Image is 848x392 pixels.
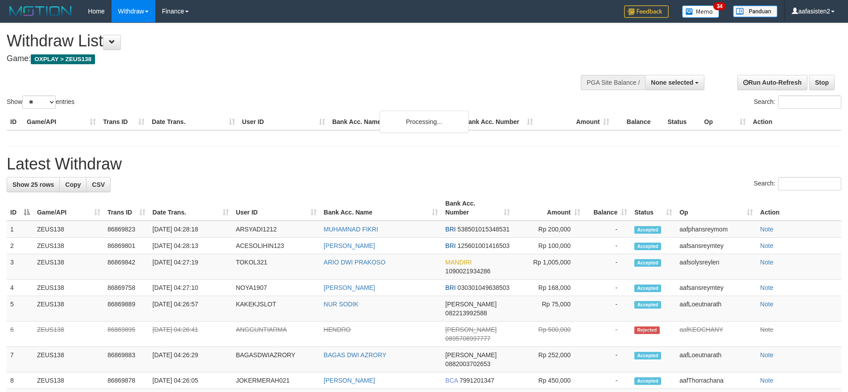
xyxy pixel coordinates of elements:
[324,351,387,359] a: BAGAS DWI AZRORY
[701,114,749,130] th: Op
[513,372,584,389] td: Rp 450,000
[749,114,841,130] th: Action
[7,221,33,238] td: 1
[634,326,659,334] span: Rejected
[7,155,841,173] h1: Latest Withdraw
[7,280,33,296] td: 4
[149,347,232,372] td: [DATE] 04:26:29
[149,296,232,322] td: [DATE] 04:26:57
[445,268,490,275] span: Copy 1090021934286 to clipboard
[7,32,556,50] h1: Withdraw List
[460,114,537,130] th: Bank Acc. Number
[634,352,661,359] span: Accepted
[33,280,104,296] td: ZEUS138
[324,301,359,308] a: NUR SODIK
[584,280,631,296] td: -
[676,195,757,221] th: Op: activate to sort column ascending
[149,238,232,254] td: [DATE] 04:28:13
[232,347,320,372] td: BAGASDWIAZRORY
[104,347,149,372] td: 86869883
[324,226,378,233] a: MUHAMNAD FIKRI
[757,195,841,221] th: Action
[7,322,33,347] td: 6
[645,75,704,90] button: None selected
[442,195,513,221] th: Bank Acc. Number: activate to sort column ascending
[7,114,23,130] th: ID
[324,326,351,333] a: HENDRO
[65,181,81,188] span: Copy
[713,2,725,10] span: 34
[232,195,320,221] th: User ID: activate to sort column ascending
[445,242,455,249] span: BRI
[584,296,631,322] td: -
[760,242,774,249] a: Note
[31,54,95,64] span: OXPLAY > ZEUS138
[7,177,60,192] a: Show 25 rows
[634,226,661,234] span: Accepted
[445,335,490,342] span: Copy 0895708997777 to clipboard
[104,322,149,347] td: 86869895
[754,177,841,190] label: Search:
[513,322,584,347] td: Rp 500,000
[682,5,720,18] img: Button%20Memo.svg
[99,114,148,130] th: Trans ID
[513,280,584,296] td: Rp 168,000
[86,177,111,192] a: CSV
[584,372,631,389] td: -
[149,221,232,238] td: [DATE] 04:28:18
[513,296,584,322] td: Rp 75,000
[22,95,56,109] select: Showentries
[733,5,778,17] img: panduan.png
[458,226,510,233] span: Copy 538501015348531 to clipboard
[445,326,496,333] span: [PERSON_NAME]
[232,221,320,238] td: ARSYADI1212
[631,195,676,221] th: Status: activate to sort column ascending
[33,221,104,238] td: ZEUS138
[445,351,496,359] span: [PERSON_NAME]
[445,284,455,291] span: BRI
[760,259,774,266] a: Note
[634,243,661,250] span: Accepted
[7,372,33,389] td: 8
[459,377,494,384] span: Copy 7991201347 to clipboard
[149,372,232,389] td: [DATE] 04:26:05
[232,280,320,296] td: NOYA1907
[92,181,105,188] span: CSV
[760,377,774,384] a: Note
[760,326,774,333] a: Note
[676,347,757,372] td: aafLoeutnarath
[149,195,232,221] th: Date Trans.: activate to sort column ascending
[59,177,87,192] a: Copy
[7,296,33,322] td: 5
[7,4,74,18] img: MOTION_logo.png
[634,285,661,292] span: Accepted
[33,195,104,221] th: Game/API: activate to sort column ascending
[445,377,458,384] span: BCA
[458,284,510,291] span: Copy 030301049638503 to clipboard
[581,75,645,90] div: PGA Site Balance /
[513,254,584,280] td: Rp 1,005,000
[634,259,661,267] span: Accepted
[104,296,149,322] td: 86869889
[232,254,320,280] td: TOKOL321
[12,181,54,188] span: Show 25 rows
[104,372,149,389] td: 86869878
[232,322,320,347] td: ANGGUNTIARMA
[445,360,490,367] span: Copy 0882003702653 to clipboard
[676,372,757,389] td: aafThorrachana
[149,254,232,280] td: [DATE] 04:27:19
[445,309,487,317] span: Copy 082213992588 to clipboard
[513,195,584,221] th: Amount: activate to sort column ascending
[104,280,149,296] td: 86869758
[148,114,238,130] th: Date Trans.
[7,54,556,63] h4: Game:
[33,347,104,372] td: ZEUS138
[380,111,469,133] div: Processing...
[23,114,99,130] th: Game/API
[651,79,693,86] span: None selected
[33,254,104,280] td: ZEUS138
[624,5,669,18] img: Feedback.jpg
[676,280,757,296] td: aafsansreymtey
[7,347,33,372] td: 7
[676,221,757,238] td: aafphansreymom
